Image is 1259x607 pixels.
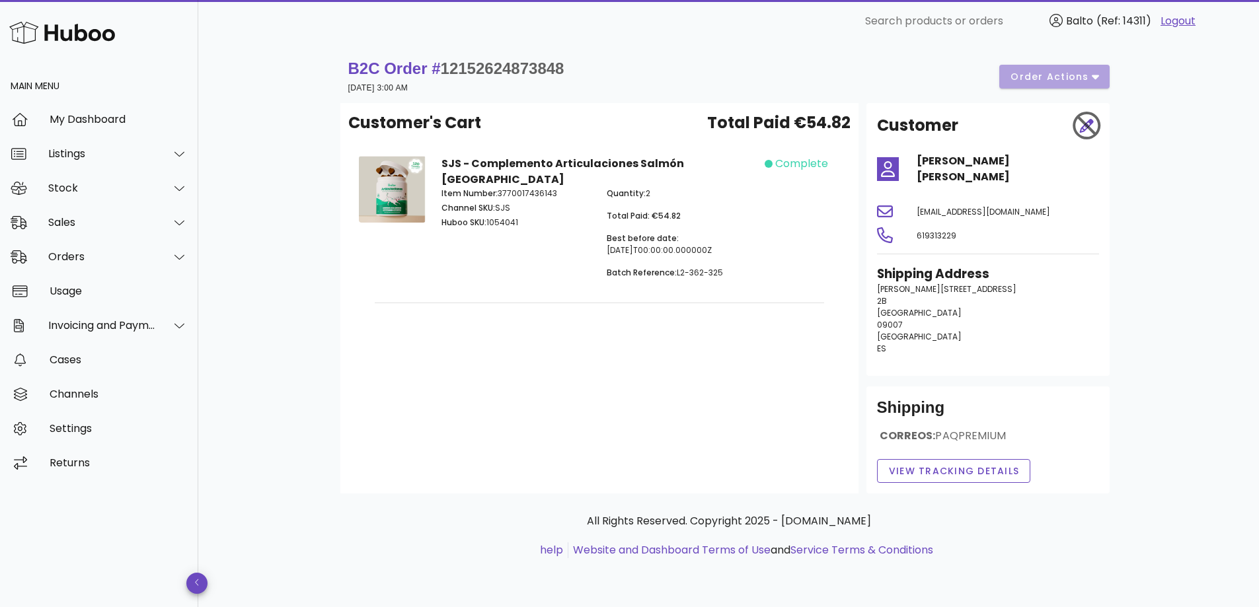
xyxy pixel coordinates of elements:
[441,217,591,229] p: 1054041
[877,114,958,137] h2: Customer
[48,216,156,229] div: Sales
[441,188,591,199] p: 3770017436143
[50,353,188,366] div: Cases
[607,232,679,244] span: Best before date:
[790,542,933,557] a: Service Terms & Conditions
[877,307,962,318] span: [GEOGRAPHIC_DATA]
[351,513,1107,529] p: All Rights Reserved. Copyright 2025 - [DOMAIN_NAME]
[877,459,1031,483] button: View Tracking details
[877,265,1099,283] h3: Shipping Address
[1161,13,1196,29] a: Logout
[877,295,887,306] span: 2B
[48,147,156,160] div: Listings
[775,156,828,172] span: complete
[441,202,591,214] p: SJS
[917,206,1050,217] span: [EMAIL_ADDRESS][DOMAIN_NAME]
[877,319,903,330] span: 09007
[1096,13,1151,28] span: (Ref: 14311)
[877,343,886,354] span: ES
[50,285,188,297] div: Usage
[48,182,156,194] div: Stock
[877,397,1099,429] div: Shipping
[9,18,115,47] img: Huboo Logo
[50,388,188,400] div: Channels
[888,464,1020,478] span: View Tracking details
[607,267,677,278] span: Batch Reference:
[607,232,757,256] p: [DATE]T00:00:00.000000Z
[50,113,188,125] div: My Dashboard
[348,111,481,135] span: Customer's Cart
[441,156,684,187] strong: SJS - Complemento Articulaciones Salmón [GEOGRAPHIC_DATA]
[348,59,564,77] strong: B2C Order #
[50,422,188,435] div: Settings
[607,267,757,279] p: L2-362-325
[359,156,426,223] img: Product Image
[441,202,495,213] span: Channel SKU:
[48,250,156,263] div: Orders
[441,188,498,199] span: Item Number:
[607,188,757,199] p: 2
[935,428,1006,443] span: PAQPREMIUM
[917,230,956,241] span: 619313229
[607,188,646,199] span: Quantity:
[877,331,962,342] span: [GEOGRAPHIC_DATA]
[607,210,681,221] span: Total Paid: €54.82
[441,59,564,77] span: 12152624873848
[877,429,1099,454] div: CORREOS:
[50,456,188,469] div: Returns
[48,319,156,332] div: Invoicing and Payments
[568,542,933,558] li: and
[1066,13,1093,28] span: Balto
[917,153,1099,185] h4: [PERSON_NAME] [PERSON_NAME]
[441,217,486,228] span: Huboo SKU:
[877,283,1016,295] span: [PERSON_NAME][STREET_ADDRESS]
[573,542,771,557] a: Website and Dashboard Terms of Use
[348,83,408,92] small: [DATE] 3:00 AM
[707,111,851,135] span: Total Paid €54.82
[540,542,563,557] a: help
